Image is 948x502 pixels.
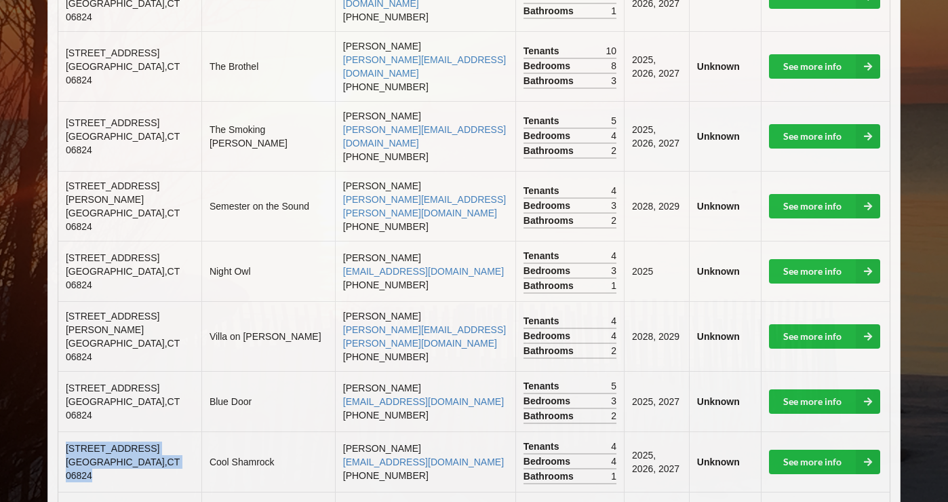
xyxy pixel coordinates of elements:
[611,199,616,212] span: 3
[66,252,159,263] span: [STREET_ADDRESS]
[611,440,616,453] span: 4
[611,214,616,227] span: 2
[524,279,577,292] span: Bathrooms
[524,114,563,128] span: Tenants
[769,324,880,349] a: See more info
[66,47,159,58] span: [STREET_ADDRESS]
[343,396,504,407] a: [EMAIL_ADDRESS][DOMAIN_NAME]
[524,59,574,73] span: Bedrooms
[335,371,515,431] td: [PERSON_NAME] [PHONE_NUMBER]
[611,379,616,393] span: 5
[66,338,180,362] span: [GEOGRAPHIC_DATA] , CT 06824
[343,54,506,79] a: [PERSON_NAME][EMAIL_ADDRESS][DOMAIN_NAME]
[697,61,740,72] b: Unknown
[611,344,616,358] span: 2
[697,331,740,342] b: Unknown
[66,311,159,335] span: [STREET_ADDRESS][PERSON_NAME]
[524,394,574,408] span: Bedrooms
[524,409,577,423] span: Bathrooms
[606,44,617,58] span: 10
[524,264,574,277] span: Bedrooms
[524,129,574,142] span: Bedrooms
[769,389,880,414] a: See more info
[697,131,740,142] b: Unknown
[524,4,577,18] span: Bathrooms
[611,59,616,73] span: 8
[611,4,616,18] span: 1
[201,241,335,301] td: Night Owl
[343,324,506,349] a: [PERSON_NAME][EMAIL_ADDRESS][PERSON_NAME][DOMAIN_NAME]
[201,171,335,241] td: Semester on the Sound
[524,440,563,453] span: Tenants
[524,344,577,358] span: Bathrooms
[524,44,563,58] span: Tenants
[611,129,616,142] span: 4
[335,431,515,492] td: [PERSON_NAME] [PHONE_NUMBER]
[611,249,616,263] span: 4
[611,74,616,88] span: 3
[201,101,335,171] td: The Smoking [PERSON_NAME]
[343,457,504,467] a: [EMAIL_ADDRESS][DOMAIN_NAME]
[335,171,515,241] td: [PERSON_NAME] [PHONE_NUMBER]
[201,371,335,431] td: Blue Door
[343,194,506,218] a: [PERSON_NAME][EMAIL_ADDRESS][PERSON_NAME][DOMAIN_NAME]
[611,469,616,483] span: 1
[524,314,563,328] span: Tenants
[335,241,515,301] td: [PERSON_NAME] [PHONE_NUMBER]
[611,455,616,468] span: 4
[66,117,159,128] span: [STREET_ADDRESS]
[66,180,159,205] span: [STREET_ADDRESS][PERSON_NAME]
[66,383,159,393] span: [STREET_ADDRESS]
[343,124,506,149] a: [PERSON_NAME][EMAIL_ADDRESS][DOMAIN_NAME]
[697,457,740,467] b: Unknown
[769,194,880,218] a: See more info
[524,144,577,157] span: Bathrooms
[201,31,335,101] td: The Brothel
[66,443,159,454] span: [STREET_ADDRESS]
[697,396,740,407] b: Unknown
[66,61,180,85] span: [GEOGRAPHIC_DATA] , CT 06824
[524,184,563,197] span: Tenants
[335,31,515,101] td: [PERSON_NAME] [PHONE_NUMBER]
[697,266,740,277] b: Unknown
[624,31,689,101] td: 2025, 2026, 2027
[611,409,616,423] span: 2
[769,450,880,474] a: See more info
[624,301,689,371] td: 2028, 2029
[66,396,180,421] span: [GEOGRAPHIC_DATA] , CT 06824
[524,74,577,88] span: Bathrooms
[66,131,180,155] span: [GEOGRAPHIC_DATA] , CT 06824
[335,301,515,371] td: [PERSON_NAME] [PHONE_NUMBER]
[524,329,574,343] span: Bedrooms
[611,184,616,197] span: 4
[624,241,689,301] td: 2025
[611,394,616,408] span: 3
[66,457,180,481] span: [GEOGRAPHIC_DATA] , CT 06824
[624,171,689,241] td: 2028, 2029
[201,431,335,492] td: Cool Shamrock
[524,214,577,227] span: Bathrooms
[524,249,563,263] span: Tenants
[335,101,515,171] td: [PERSON_NAME] [PHONE_NUMBER]
[66,208,180,232] span: [GEOGRAPHIC_DATA] , CT 06824
[611,264,616,277] span: 3
[611,279,616,292] span: 1
[611,314,616,328] span: 4
[611,114,616,128] span: 5
[524,469,577,483] span: Bathrooms
[611,329,616,343] span: 4
[697,201,740,212] b: Unknown
[624,371,689,431] td: 2025, 2027
[624,101,689,171] td: 2025, 2026, 2027
[769,259,880,284] a: See more info
[343,266,504,277] a: [EMAIL_ADDRESS][DOMAIN_NAME]
[524,379,563,393] span: Tenants
[66,266,180,290] span: [GEOGRAPHIC_DATA] , CT 06824
[201,301,335,371] td: Villa on [PERSON_NAME]
[524,455,574,468] span: Bedrooms
[769,54,880,79] a: See more info
[624,431,689,492] td: 2025, 2026, 2027
[611,144,616,157] span: 2
[524,199,574,212] span: Bedrooms
[769,124,880,149] a: See more info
